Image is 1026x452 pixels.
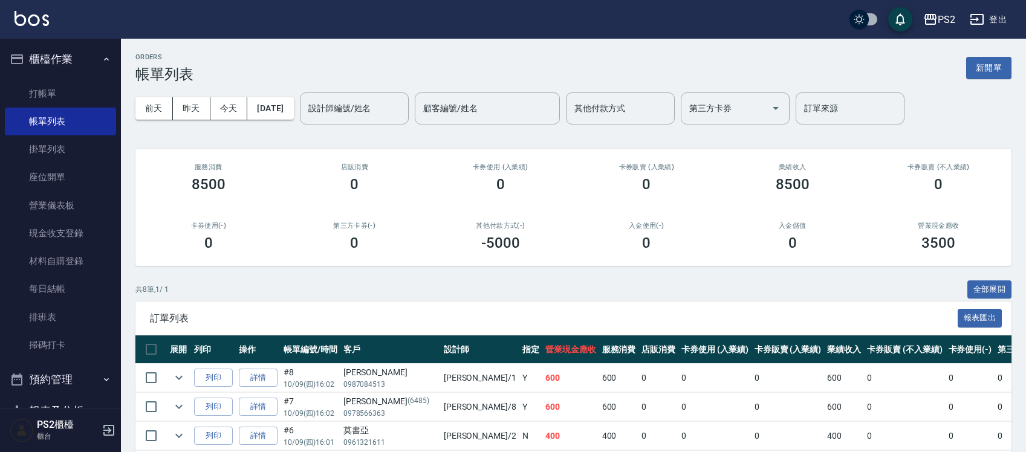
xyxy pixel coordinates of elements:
[888,7,912,31] button: save
[946,335,995,364] th: 卡券使用(-)
[824,422,864,450] td: 400
[192,176,226,193] h3: 8500
[296,163,414,171] h2: 店販消費
[880,222,998,230] h2: 營業現金應收
[5,395,116,427] button: 報表及分析
[442,163,559,171] h2: 卡券使用 (入業績)
[864,422,945,450] td: 0
[150,163,267,171] h3: 服務消費
[150,312,958,324] span: 訂單列表
[824,393,864,421] td: 600
[5,331,116,359] a: 掃碼打卡
[678,393,752,421] td: 0
[296,222,414,230] h2: 第三方卡券(-)
[5,192,116,219] a: 營業儀表板
[766,98,785,118] button: Open
[734,222,851,230] h2: 入金儲值
[170,369,188,387] button: expand row
[519,335,542,364] th: 指定
[343,366,438,379] div: [PERSON_NAME]
[519,393,542,421] td: Y
[407,395,429,408] p: (6485)
[5,80,116,108] a: 打帳單
[281,393,340,421] td: #7
[542,364,599,392] td: 600
[946,364,995,392] td: 0
[678,335,752,364] th: 卡券使用 (入業績)
[5,219,116,247] a: 現金收支登錄
[788,234,797,251] h3: 0
[210,97,248,120] button: 今天
[343,424,438,437] div: 莫書亞
[441,393,519,421] td: [PERSON_NAME] /8
[135,66,193,83] h3: 帳單列表
[281,422,340,450] td: #6
[284,379,337,390] p: 10/09 (四) 16:02
[281,364,340,392] td: #8
[918,7,960,32] button: PS2
[5,163,116,191] a: 座位開單
[938,12,955,27] div: PS2
[281,335,340,364] th: 帳單編號/時間
[5,275,116,303] a: 每日結帳
[519,422,542,450] td: N
[752,422,825,450] td: 0
[824,364,864,392] td: 600
[678,422,752,450] td: 0
[776,176,810,193] h3: 8500
[343,379,438,390] p: 0987084513
[5,44,116,75] button: 櫃檯作業
[588,163,706,171] h2: 卡券販賣 (入業績)
[194,427,233,445] button: 列印
[752,335,825,364] th: 卡券販賣 (入業績)
[247,97,293,120] button: [DATE]
[284,437,337,448] p: 10/09 (四) 16:01
[752,393,825,421] td: 0
[752,364,825,392] td: 0
[599,393,639,421] td: 600
[343,408,438,419] p: 0978566363
[599,422,639,450] td: 400
[481,234,520,251] h3: -5000
[496,176,505,193] h3: 0
[441,422,519,450] td: [PERSON_NAME] /2
[864,393,945,421] td: 0
[880,163,998,171] h2: 卡券販賣 (不入業績)
[864,364,945,392] td: 0
[194,398,233,416] button: 列印
[135,284,169,295] p: 共 8 筆, 1 / 1
[37,431,99,442] p: 櫃台
[966,57,1011,79] button: 新開單
[442,222,559,230] h2: 其他付款方式(-)
[350,176,359,193] h3: 0
[967,280,1012,299] button: 全部展開
[170,398,188,416] button: expand row
[824,335,864,364] th: 業績收入
[638,364,678,392] td: 0
[678,364,752,392] td: 0
[958,312,1002,323] a: 報表匯出
[239,398,278,416] a: 詳情
[934,176,943,193] h3: 0
[170,427,188,445] button: expand row
[966,62,1011,73] a: 新開單
[204,234,213,251] h3: 0
[10,418,34,442] img: Person
[441,335,519,364] th: 設計師
[15,11,49,26] img: Logo
[588,222,706,230] h2: 入金使用(-)
[946,422,995,450] td: 0
[239,427,278,445] a: 詳情
[5,108,116,135] a: 帳單列表
[340,335,441,364] th: 客戶
[864,335,945,364] th: 卡券販賣 (不入業績)
[5,303,116,331] a: 排班表
[37,419,99,431] h5: PS2櫃檯
[5,135,116,163] a: 掛單列表
[599,364,639,392] td: 600
[946,393,995,421] td: 0
[542,422,599,450] td: 400
[343,437,438,448] p: 0961321611
[441,364,519,392] td: [PERSON_NAME] /1
[519,364,542,392] td: Y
